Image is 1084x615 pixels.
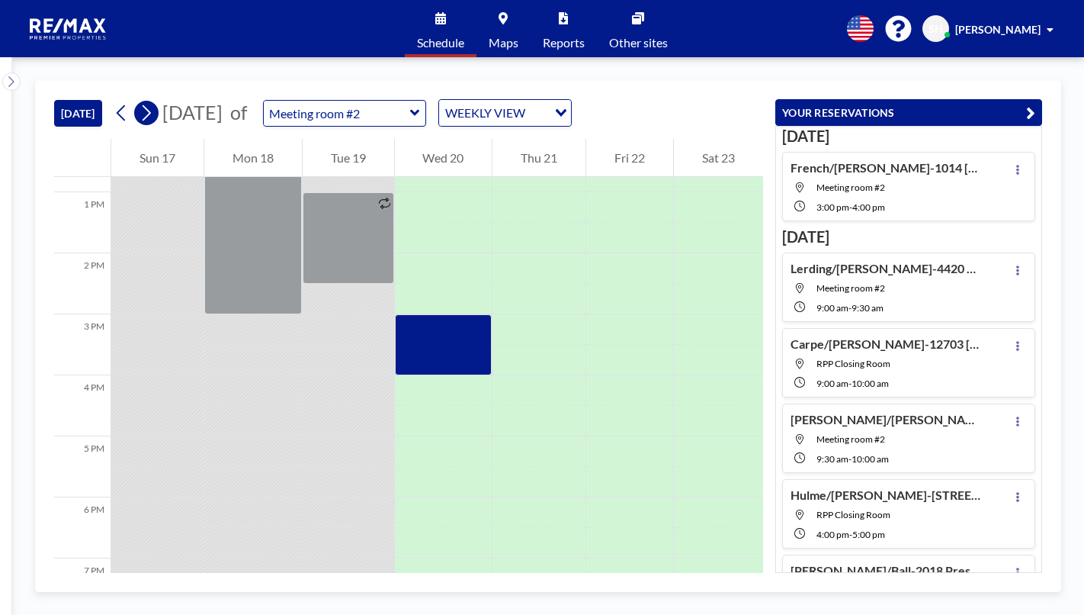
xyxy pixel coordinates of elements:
[111,139,204,177] div: Sun 17
[586,139,673,177] div: Fri 22
[851,378,889,389] span: 10:00 AM
[791,412,981,427] h4: [PERSON_NAME]/[PERSON_NAME] Trust-[STREET_ADDRESS][PERSON_NAME]-Buyer Only-[PERSON_NAME]
[543,37,585,49] span: Reports
[530,103,546,123] input: Search for option
[609,37,668,49] span: Other sites
[24,14,113,44] img: organization-logo
[782,127,1035,146] h3: [DATE]
[54,314,111,375] div: 3 PM
[54,100,102,127] button: [DATE]
[849,201,852,213] span: -
[54,253,111,314] div: 2 PM
[816,453,848,465] span: 9:30 AM
[849,529,852,540] span: -
[489,37,518,49] span: Maps
[230,101,247,124] span: of
[848,378,851,389] span: -
[848,453,851,465] span: -
[791,488,981,503] h4: Hulme/[PERSON_NAME]-[STREET_ADDRESS][PERSON_NAME] Sipes
[782,227,1035,246] h3: [DATE]
[54,192,111,253] div: 1 PM
[928,22,943,36] span: SH
[442,103,528,123] span: WEEKLY VIEW
[492,139,585,177] div: Thu 21
[852,201,885,213] span: 4:00 PM
[791,563,981,578] h4: [PERSON_NAME]/Ball-2018 Prestwick Dr-[PERSON_NAME]
[816,433,885,445] span: Meeting room #2
[395,139,492,177] div: Wed 20
[791,160,981,175] h4: French/[PERSON_NAME]-1014 [PERSON_NAME] Dr-[PERSON_NAME]
[816,282,885,294] span: Meeting room #2
[851,453,889,465] span: 10:00 AM
[54,436,111,497] div: 5 PM
[439,100,571,126] div: Search for option
[204,139,302,177] div: Mon 18
[816,378,848,389] span: 9:00 AM
[851,302,884,314] span: 9:30 AM
[816,201,849,213] span: 3:00 PM
[264,101,410,126] input: Meeting room #2
[791,261,981,276] h4: Lerding/[PERSON_NAME]-4420 ChenwoodLn-[PERSON_NAME]
[816,302,848,314] span: 9:00 AM
[816,358,890,369] span: RPP Closing Room
[417,37,464,49] span: Schedule
[775,99,1042,126] button: YOUR RESERVATIONS
[303,139,394,177] div: Tue 19
[816,509,890,520] span: RPP Closing Room
[54,375,111,436] div: 4 PM
[791,336,981,352] h4: Carpe/[PERSON_NAME]-12703 [GEOGRAPHIC_DATA] Dr-[PERSON_NAME]
[955,23,1041,36] span: [PERSON_NAME]
[816,529,849,540] span: 4:00 PM
[852,529,885,540] span: 5:00 PM
[848,302,851,314] span: -
[816,182,885,193] span: Meeting room #2
[674,139,763,177] div: Sat 23
[162,101,223,124] span: [DATE]
[54,497,111,559] div: 6 PM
